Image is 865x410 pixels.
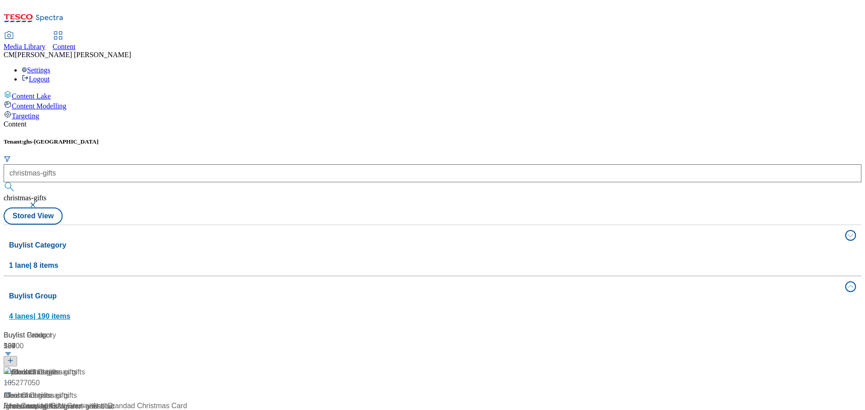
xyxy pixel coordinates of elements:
div: Buylist Product [4,330,355,341]
span: christmas-gifts [4,194,46,202]
input: Search [4,164,861,182]
h4: Buylist Group [9,291,840,302]
span: 1 lane | 8 items [9,261,58,269]
div: 10000 [4,341,355,351]
a: Settings [22,66,50,74]
a: Media Library [4,32,46,51]
span: Targeting [12,112,39,120]
a: Logout [22,75,50,83]
span: Media Library [4,43,46,50]
a: Content Modelling [4,100,861,110]
h5: Tenant: [4,138,861,145]
span: 4 lanes | 190 items [9,312,70,320]
span: Content [53,43,76,50]
a: Content [53,32,76,51]
button: Stored View [4,207,63,225]
h4: Buylist Category [9,240,840,251]
img: product image [4,367,56,378]
div: Content [4,120,861,128]
button: Buylist Group4 lanes| 190 items [4,276,861,327]
span: CM [4,51,15,59]
button: Buylist Category1 lane| 8 items [4,225,861,275]
svg: Search Filters [4,155,11,162]
a: Content Lake [4,90,861,100]
a: Targeting [4,110,861,120]
div: 105277050 [4,378,40,388]
span: Content Modelling [12,102,66,110]
span: [PERSON_NAME] [PERSON_NAME] [15,51,131,59]
span: Content Lake [12,92,51,100]
span: ghs-[GEOGRAPHIC_DATA] [23,138,99,145]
